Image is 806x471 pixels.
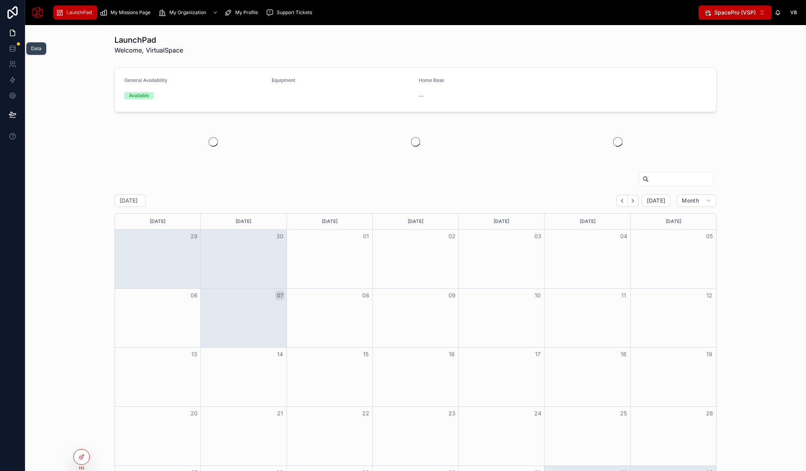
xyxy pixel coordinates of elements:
span: [DATE] [647,197,665,204]
div: [DATE] [460,214,543,229]
div: Available [129,92,149,99]
span: General Availability [124,77,167,83]
button: 06 [189,291,199,300]
a: Support Tickets [263,5,318,20]
button: 12 [705,291,714,300]
button: 07 [275,291,285,300]
button: 23 [447,409,457,418]
button: 30 [275,232,285,241]
a: LaunchPad [53,5,97,20]
button: 16 [447,350,457,359]
button: 15 [361,350,370,359]
button: 29 [189,232,199,241]
span: Month [682,197,699,204]
div: [DATE] [116,214,199,229]
button: Select Button [699,5,772,20]
button: 10 [533,291,543,300]
span: Support Tickets [277,9,312,16]
button: 03 [533,232,543,241]
span: My Profile [235,9,258,16]
button: [DATE] [642,194,670,207]
button: 17 [533,350,543,359]
a: My Missions Page [97,5,156,20]
button: 21 [275,409,285,418]
button: 01 [361,232,370,241]
button: 05 [705,232,714,241]
h1: LaunchPad [114,34,183,45]
span: VB [790,9,797,16]
button: 09 [447,291,457,300]
span: Home Base [419,77,444,83]
button: 22 [361,409,370,418]
button: 02 [447,232,457,241]
span: Equipment [272,77,295,83]
div: [DATE] [632,214,715,229]
a: My Profile [222,5,263,20]
span: -- [419,92,423,100]
div: [DATE] [288,214,371,229]
button: 18 [619,350,628,359]
div: Data [31,45,42,52]
button: Month [677,194,717,207]
button: 19 [705,350,714,359]
div: [DATE] [546,214,629,229]
div: scrollable content [50,4,699,21]
button: 26 [705,409,714,418]
span: My Organization [169,9,206,16]
button: 04 [619,232,628,241]
span: My Missions Page [111,9,151,16]
div: [DATE] [374,214,457,229]
button: 24 [533,409,543,418]
h2: [DATE] [120,197,138,205]
button: 13 [189,350,199,359]
button: Back [616,195,628,207]
span: LaunchPad [67,9,92,16]
button: 14 [275,350,285,359]
button: 20 [189,409,199,418]
button: Next [628,195,639,207]
button: 25 [619,409,628,418]
img: App logo [31,6,44,19]
button: 11 [619,291,628,300]
button: 08 [361,291,370,300]
span: SpacePro (VSP) [714,9,756,16]
a: My Organization [156,5,222,20]
div: [DATE] [202,214,285,229]
span: Welcome, VirtualSpace [114,45,183,55]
